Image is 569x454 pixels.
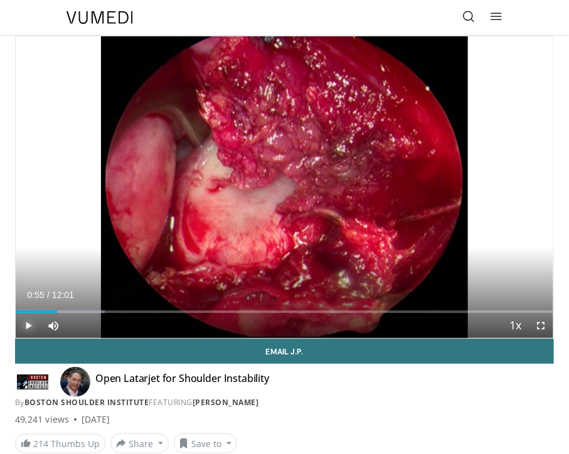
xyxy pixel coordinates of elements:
[16,36,553,338] video-js: Video Player
[47,290,50,300] span: /
[52,290,74,300] span: 12:01
[16,313,41,338] button: Play
[66,11,133,24] img: VuMedi Logo
[193,397,259,408] a: [PERSON_NAME]
[110,433,169,453] button: Share
[15,397,554,408] div: By FEATURING
[27,290,44,300] span: 0:55
[174,433,238,453] button: Save to
[41,313,66,338] button: Mute
[16,311,553,313] div: Progress Bar
[60,367,90,397] img: Avatar
[15,413,69,426] span: 49,241 views
[24,397,149,408] a: Boston Shoulder Institute
[82,413,110,426] div: [DATE]
[15,434,105,453] a: 214 Thumbs Up
[503,313,528,338] button: Playback Rate
[15,372,50,392] img: Boston Shoulder Institute
[15,339,554,364] a: Email J.P.
[528,313,553,338] button: Fullscreen
[95,372,269,392] h4: Open Latarjet for Shoulder Instability
[33,438,48,450] span: 214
